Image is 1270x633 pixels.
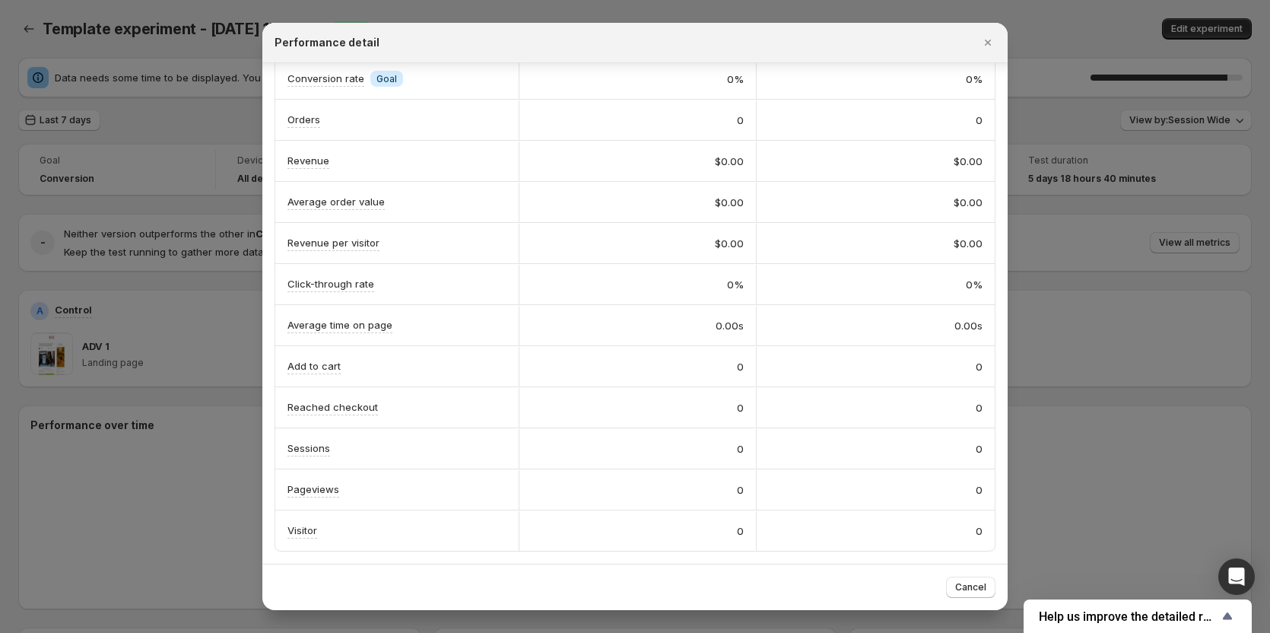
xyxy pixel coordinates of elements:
[976,359,983,374] span: 0
[977,32,999,53] button: Close
[715,195,744,210] span: $0.00
[287,112,320,127] p: Orders
[287,194,385,209] p: Average order value
[287,276,374,291] p: Click-through rate
[715,154,744,169] span: $0.00
[954,236,983,251] span: $0.00
[976,482,983,498] span: 0
[715,236,744,251] span: $0.00
[1218,558,1255,595] div: Open Intercom Messenger
[966,277,983,292] span: 0%
[716,318,744,333] span: 0.00s
[737,482,744,498] span: 0
[1039,607,1237,625] button: Show survey - Help us improve the detailed report for A/B campaigns
[287,153,329,168] p: Revenue
[727,72,744,87] span: 0%
[287,235,379,250] p: Revenue per visitor
[737,400,744,415] span: 0
[976,400,983,415] span: 0
[737,113,744,128] span: 0
[275,35,379,50] h2: Performance detail
[287,317,392,332] p: Average time on page
[287,523,317,538] p: Visitor
[954,318,983,333] span: 0.00s
[287,441,330,456] p: Sessions
[966,72,983,87] span: 0%
[976,113,983,128] span: 0
[954,195,983,210] span: $0.00
[727,277,744,292] span: 0%
[737,359,744,374] span: 0
[287,482,339,497] p: Pageviews
[737,523,744,539] span: 0
[287,399,378,415] p: Reached checkout
[955,581,986,593] span: Cancel
[737,441,744,456] span: 0
[376,73,397,85] span: Goal
[1039,609,1218,624] span: Help us improve the detailed report for A/B campaigns
[954,154,983,169] span: $0.00
[976,523,983,539] span: 0
[287,358,341,374] p: Add to cart
[976,441,983,456] span: 0
[287,71,364,86] p: Conversion rate
[946,577,995,598] button: Cancel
